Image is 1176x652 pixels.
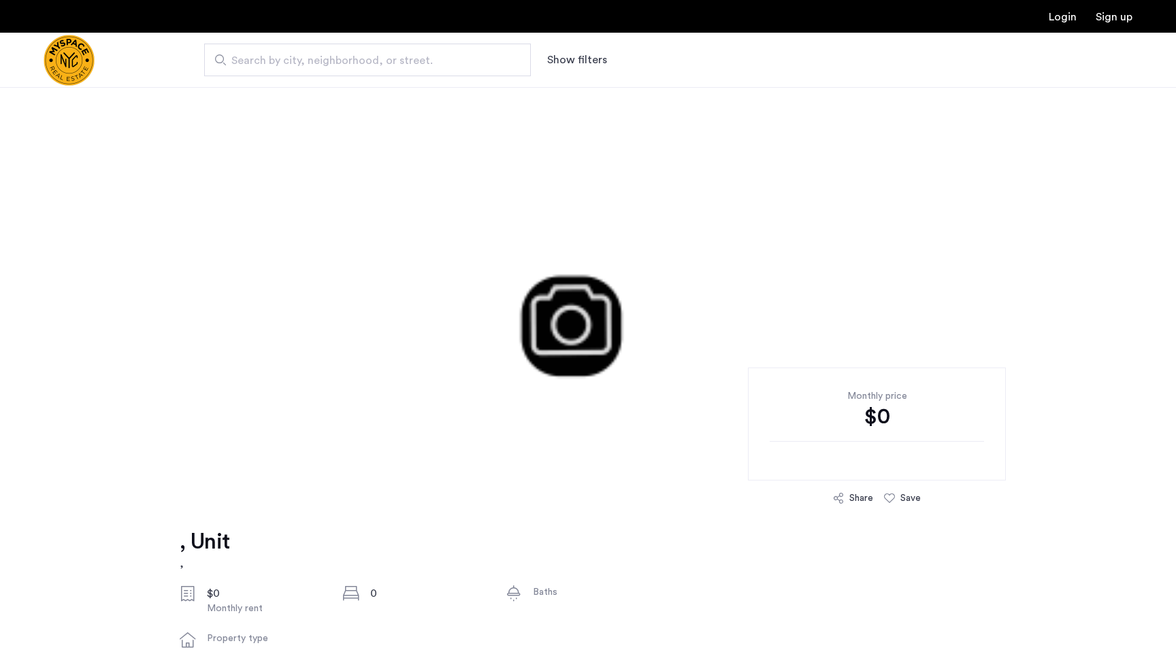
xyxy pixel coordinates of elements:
div: $0 [207,585,321,602]
span: Search by city, neighborhood, or street. [231,52,493,69]
div: Share [849,491,873,505]
img: 3.gif [212,87,964,495]
div: Property type [207,632,321,645]
img: logo [44,35,95,86]
a: Login [1049,12,1077,22]
input: Apartment Search [204,44,531,76]
a: Cazamio Logo [44,35,95,86]
h2: , [180,555,229,572]
div: Monthly rent [207,602,321,615]
h1: , Unit [180,528,229,555]
div: $0 [770,403,984,430]
div: Monthly price [770,389,984,403]
div: 0 [370,585,485,602]
a: Registration [1096,12,1132,22]
a: , Unit, [180,528,229,572]
div: Baths [533,585,647,599]
div: Save [900,491,921,505]
button: Show or hide filters [547,52,607,68]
